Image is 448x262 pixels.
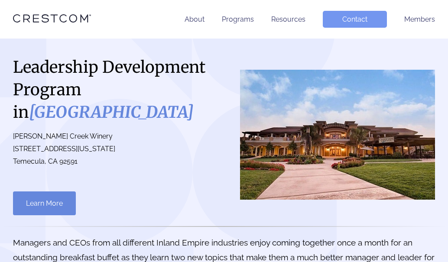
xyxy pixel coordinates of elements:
a: Contact [323,11,387,28]
img: Riverside County South [240,70,435,200]
a: Programs [222,15,254,23]
i: [GEOGRAPHIC_DATA] [29,102,194,122]
a: Learn More [13,191,76,215]
p: [PERSON_NAME] Creek Winery [STREET_ADDRESS][US_STATE] Temecula, CA 92591 [13,130,215,168]
a: About [185,15,205,23]
h1: Leadership Development Program in [13,56,215,123]
a: Members [404,15,435,23]
a: Resources [271,15,305,23]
